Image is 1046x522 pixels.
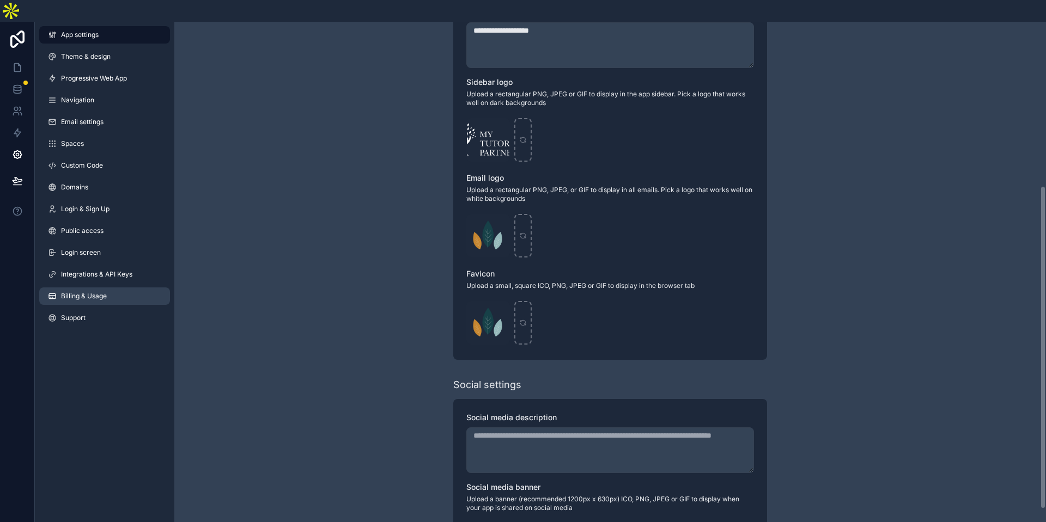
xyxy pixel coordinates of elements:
a: Spaces [39,135,170,152]
span: Social media banner [466,482,540,492]
span: Email settings [61,118,104,126]
span: Spaces [61,139,84,148]
span: Favicon [466,269,495,278]
span: Upload a banner (recommended 1200px x 630px) ICO, PNG, JPEG or GIF to display when your app is sh... [466,495,754,512]
span: Email logo [466,173,504,182]
span: Progressive Web App [61,74,127,83]
span: Upload a rectangular PNG, JPEG or GIF to display in the app sidebar. Pick a logo that works well ... [466,90,754,107]
span: Integrations & API Keys [61,270,132,279]
span: App settings [61,30,99,39]
div: Social settings [453,377,521,392]
a: Navigation [39,91,170,109]
span: Public access [61,226,104,235]
span: Custom Code [61,161,103,170]
a: Custom Code [39,157,170,174]
span: Support [61,314,86,322]
a: Login & Sign Up [39,200,170,218]
span: Theme & design [61,52,111,61]
a: Billing & Usage [39,287,170,305]
span: Navigation [61,96,94,105]
a: App settings [39,26,170,44]
a: Domains [39,179,170,196]
a: Public access [39,222,170,239]
span: Billing & Usage [61,292,107,300]
span: Login & Sign Up [61,205,110,213]
span: Upload a rectangular PNG, JPEG, or GIF to display in all emails. Pick a logo that works well on w... [466,186,754,203]
a: Email settings [39,113,170,131]
a: Support [39,309,170,327]
a: Theme & design [39,48,170,65]
span: Social media description [466,413,557,422]
span: Sidebar logo [466,77,513,87]
span: Login screen [61,248,101,257]
a: Progressive Web App [39,70,170,87]
span: Upload a small, square ICO, PNG, JPEG or GIF to display in the browser tab [466,281,754,290]
span: Domains [61,183,88,192]
a: Login screen [39,244,170,261]
a: Integrations & API Keys [39,266,170,283]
